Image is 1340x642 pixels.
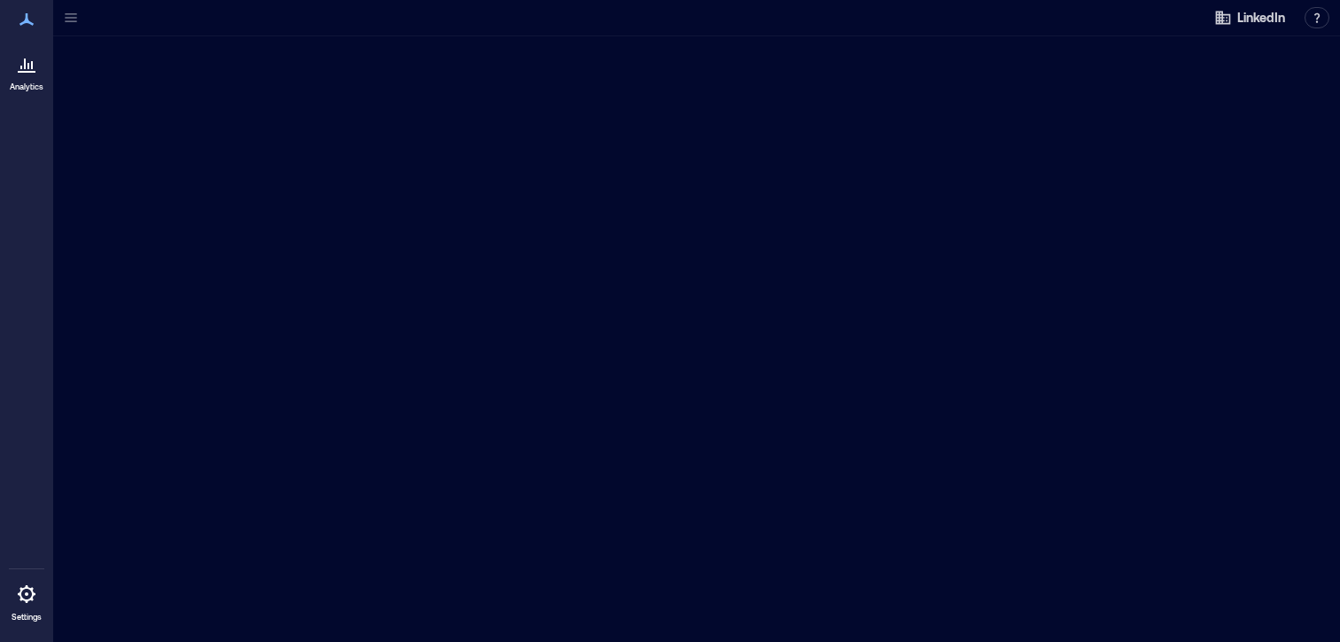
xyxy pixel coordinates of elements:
[1209,4,1290,32] button: LinkedIn
[5,573,48,628] a: Settings
[10,82,43,92] p: Analytics
[12,612,42,622] p: Settings
[1237,9,1285,27] span: LinkedIn
[4,43,49,98] a: Analytics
